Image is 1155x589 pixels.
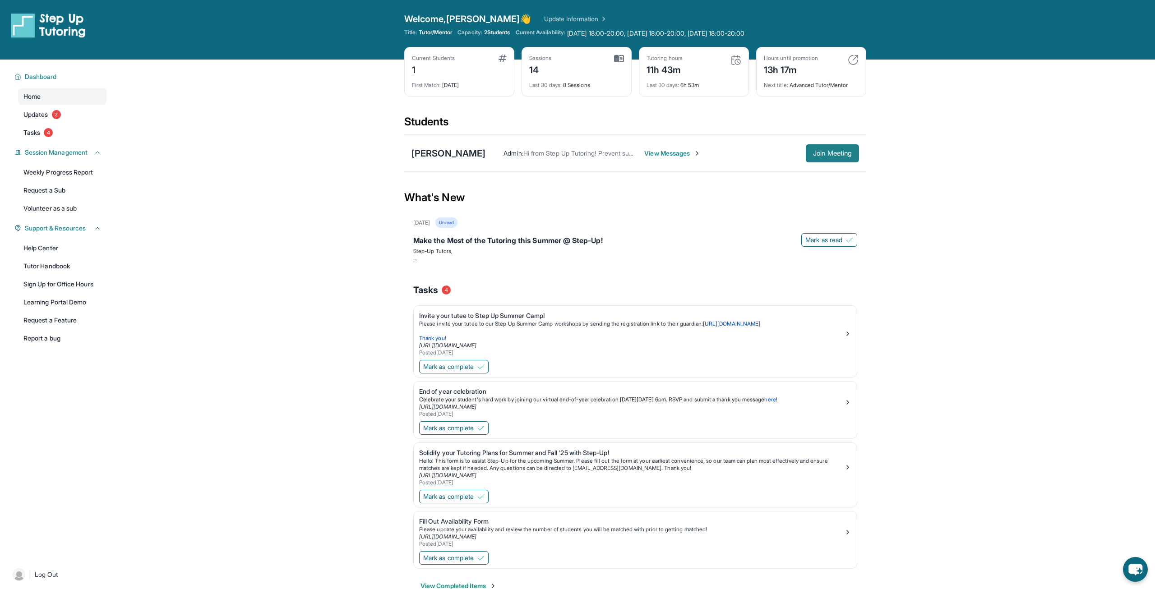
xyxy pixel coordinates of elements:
img: card [499,55,507,62]
p: Hello! This form is to assist Step-Up for the upcoming Summer. Please fill out the form at your e... [419,457,844,472]
img: Chevron-Right [693,150,701,157]
a: here [764,396,776,403]
span: Log Out [35,570,58,579]
span: Session Management [25,148,88,157]
img: user-img [13,568,25,581]
span: Join Meeting [813,151,852,156]
a: Volunteer as a sub [18,200,106,216]
img: Mark as complete [477,363,485,370]
div: 8 Sessions [529,76,624,89]
div: Students [404,115,866,134]
div: 14 [529,62,552,76]
img: Mark as read [846,236,853,244]
a: |Log Out [9,565,106,584]
div: [DATE] [413,219,430,226]
span: Welcome, [PERSON_NAME] 👋 [404,13,531,25]
div: 11h 43m [647,62,683,76]
a: [URL][DOMAIN_NAME] [419,472,476,479]
span: Support & Resources [25,224,86,233]
span: Home [23,92,41,101]
a: [URL][DOMAIN_NAME] [703,320,760,327]
span: Last 30 days : [647,82,679,88]
span: Title: [404,29,417,36]
img: Mark as complete [477,554,485,561]
a: Invite your tutee to Step Up Summer Camp!Please invite your tutee to our Step Up Summer Camp work... [414,306,857,358]
span: 2 Students [484,29,510,36]
span: Dashboard [25,72,57,81]
div: Posted [DATE] [419,540,844,548]
div: Sessions [529,55,552,62]
div: Posted [DATE] [419,479,844,486]
img: card [730,55,741,65]
div: Tutoring hours [647,55,683,62]
img: card [614,55,624,63]
div: Invite your tutee to Step Up Summer Camp! [419,311,844,320]
span: Thank you! [419,335,446,341]
div: What's New [404,178,866,217]
div: [PERSON_NAME] [411,147,485,160]
a: Update Information [544,14,607,23]
a: Home [18,88,106,105]
a: Request a Sub [18,182,106,198]
span: Mark as read [805,235,842,244]
button: Support & Resources [21,224,101,233]
span: 4 [44,128,53,137]
div: Make the Most of the Tutoring this Summer @ Step-Up! [413,235,857,248]
button: chat-button [1123,557,1148,582]
div: Hours until promotion [764,55,818,62]
div: Fill Out Availability Form [419,517,844,526]
p: Please invite your tutee to our Step Up Summer Camp workshops by sending the registration link to... [419,320,844,327]
span: Mark as complete [423,423,474,433]
a: Request a Feature [18,312,106,328]
div: 6h 53m [647,76,741,89]
span: View Messages [644,149,701,158]
div: Advanced Tutor/Mentor [764,76,859,89]
a: Updates2 [18,106,106,123]
a: [URL][DOMAIN_NAME] [419,342,476,349]
span: Last 30 days : [529,82,562,88]
a: Tasks4 [18,124,106,141]
div: Unread [435,217,457,228]
span: Mark as complete [423,553,474,562]
span: Tasks [413,284,438,296]
button: Mark as complete [419,360,489,373]
a: [URL][DOMAIN_NAME] [419,403,476,410]
span: 4 [442,285,451,294]
span: | [29,569,31,580]
a: Learning Portal Demo [18,294,106,310]
a: End of year celebrationCelebrate your student's hard work by joining our virtual end-of-year cele... [414,382,857,419]
span: Tasks [23,128,40,137]
a: [URL][DOMAIN_NAME] [419,533,476,540]
img: logo [11,13,86,38]
span: Admin : [504,149,523,157]
span: Updates [23,110,48,119]
span: Current Availability: [516,29,565,38]
button: Mark as complete [419,490,489,503]
div: Please update your availability and review the number of students you will be matched with prior ... [419,526,844,533]
span: Tutor/Mentor [419,29,452,36]
button: Join Meeting [806,144,859,162]
span: Mark as complete [423,362,474,371]
span: Next title : [764,82,788,88]
span: Mark as complete [423,492,474,501]
a: Solidify your Tutoring Plans for Summer and Fall '25 with Step-Up!Hello! This form is to assist S... [414,443,857,488]
p: ! [419,396,844,403]
a: Help Center [18,240,106,256]
a: Fill Out Availability FormPlease update your availability and review the number of students you w... [414,511,857,549]
a: Sign Up for Office Hours [18,276,106,292]
button: Mark as complete [419,421,489,435]
a: Tutor Handbook [18,258,106,274]
div: Posted [DATE] [419,410,844,418]
button: Session Management [21,148,101,157]
img: card [848,55,859,65]
button: Mark as complete [419,551,489,565]
img: Chevron Right [598,14,607,23]
span: 2 [52,110,61,119]
span: Capacity: [457,29,482,36]
div: [DATE] [412,76,507,89]
div: Current Students [412,55,455,62]
span: First Match : [412,82,441,88]
div: End of year celebration [419,387,844,396]
p: Step-Up Tutors, [413,248,857,255]
div: Posted [DATE] [419,349,844,356]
